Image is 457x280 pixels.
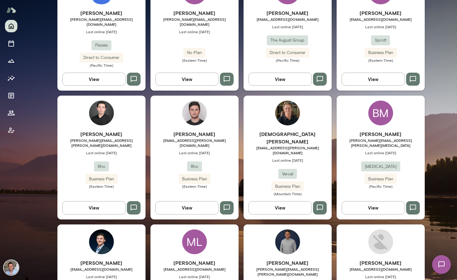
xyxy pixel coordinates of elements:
[57,150,146,155] span: Last online [DATE]
[5,72,17,84] button: Insights
[150,184,239,189] span: (Eastern Time)
[244,145,332,155] span: [EMAIL_ADDRESS][PERSON_NAME][DOMAIN_NAME]
[342,73,405,86] button: View
[368,229,393,254] img: Itay Dvir
[57,9,146,17] h6: [PERSON_NAME]
[89,101,114,125] img: Brent Greenberg
[278,171,297,177] span: Vercel
[337,17,425,22] span: [EMAIL_ADDRESS][DOMAIN_NAME]
[57,130,146,138] h6: [PERSON_NAME]
[57,17,146,27] span: [PERSON_NAME][EMAIL_ADDRESS][DOMAIN_NAME]
[271,183,304,190] span: Business Plan
[244,9,332,17] h6: [PERSON_NAME]
[5,20,17,32] button: Home
[337,24,425,29] span: Last online [DATE]
[244,191,332,196] span: (Mountain Time)
[5,89,17,102] button: Documents
[150,274,239,279] span: Last online [DATE]
[244,158,332,163] span: Last online [DATE]
[5,55,17,67] button: Growth Plan
[244,17,332,22] span: [EMAIL_ADDRESS][DOMAIN_NAME]
[361,164,400,170] span: [MEDICAL_DATA]
[275,101,300,125] img: Christian Elton
[150,259,239,267] h6: [PERSON_NAME]
[5,37,17,50] button: Sessions
[150,29,239,34] span: Last online [DATE]
[337,130,425,138] h6: [PERSON_NAME]
[337,267,425,272] span: [EMAIL_ADDRESS][DOMAIN_NAME]
[155,201,219,214] button: View
[150,17,239,27] span: [PERSON_NAME][EMAIL_ADDRESS][DOMAIN_NAME]
[183,50,205,56] span: No Plan
[62,201,126,214] button: View
[57,184,146,189] span: (Eastern Time)
[150,58,239,63] span: (Eastern Time)
[57,63,146,68] span: (Pacific Time)
[5,107,17,119] button: Members
[267,37,308,43] span: The August Group
[244,24,332,29] span: Last online [DATE]
[182,101,207,125] img: Alec Mitchell
[4,260,19,275] img: David Sferlazza
[57,138,146,148] span: [PERSON_NAME][EMAIL_ADDRESS][PERSON_NAME][DOMAIN_NAME]
[94,164,109,170] span: Rho
[365,50,397,56] span: Business Plan
[337,259,425,267] h6: [PERSON_NAME]
[244,259,332,267] h6: [PERSON_NAME]
[150,138,239,148] span: [EMAIL_ADDRESS][PERSON_NAME][DOMAIN_NAME]
[150,267,239,272] span: [EMAIL_ADDRESS][DOMAIN_NAME]
[337,274,425,279] span: Last online [DATE]
[150,150,239,155] span: Last online [DATE]
[57,29,146,34] span: Last online [DATE]
[244,267,332,277] span: [PERSON_NAME][EMAIL_ADDRESS][PERSON_NAME][DOMAIN_NAME]
[57,267,146,272] span: [EMAIL_ADDRESS][DOMAIN_NAME]
[342,201,405,214] button: View
[337,9,425,17] h6: [PERSON_NAME]
[371,37,390,43] span: Sprott
[89,229,114,254] img: Joel Blachman
[92,42,111,48] span: Passes
[337,184,425,189] span: (Pacific Time)
[5,124,17,137] button: Client app
[80,55,123,61] span: Direct to Consumer
[178,176,211,182] span: Business Plan
[249,73,312,86] button: View
[85,176,118,182] span: Business Plan
[150,130,239,138] h6: [PERSON_NAME]
[150,9,239,17] h6: [PERSON_NAME]
[368,101,393,125] div: BM
[275,229,300,254] img: Nick Clarke
[266,50,309,56] span: Direct to Consumer
[155,73,219,86] button: View
[337,138,425,148] span: [PERSON_NAME][EMAIL_ADDRESS][PERSON_NAME][MEDICAL_DATA]
[182,229,207,254] div: ML
[187,164,202,170] span: Rho
[249,201,312,214] button: View
[57,274,146,279] span: Last online [DATE]
[337,150,425,155] span: Last online [DATE]
[6,4,16,16] img: Mento
[244,58,332,63] span: (Pacific Time)
[57,259,146,267] h6: [PERSON_NAME]
[62,73,126,86] button: View
[337,58,425,63] span: (Eastern Time)
[365,176,397,182] span: Business Plan
[244,130,332,145] h6: [DEMOGRAPHIC_DATA][PERSON_NAME]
